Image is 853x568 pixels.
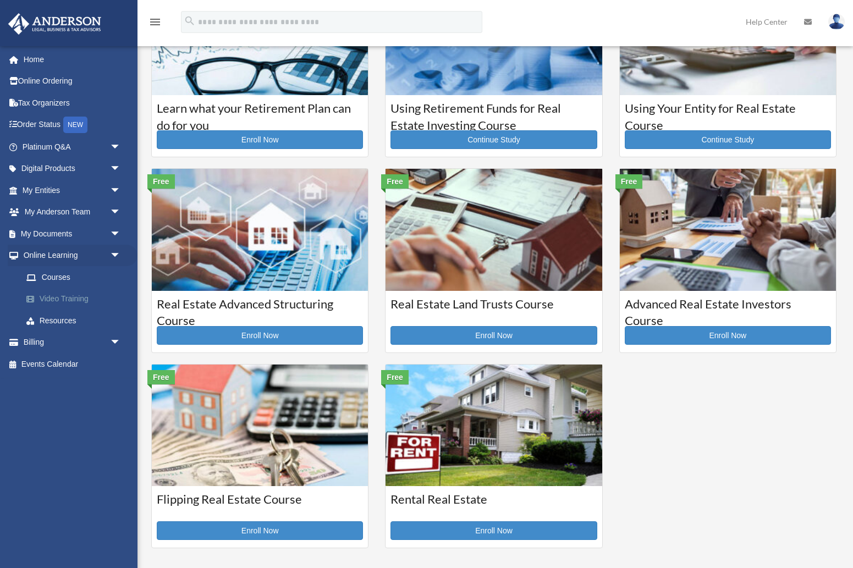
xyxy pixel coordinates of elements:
a: Enroll Now [157,521,363,540]
div: Free [381,370,409,384]
div: Free [147,174,175,189]
a: Courses [15,266,132,288]
a: Events Calendar [8,353,137,375]
span: arrow_drop_down [110,136,132,158]
h3: Flipping Real Estate Course [157,491,363,519]
a: Platinum Q&Aarrow_drop_down [8,136,137,158]
span: arrow_drop_down [110,332,132,354]
a: Enroll Now [390,521,597,540]
h3: Rental Real Estate [390,491,597,519]
a: menu [148,19,162,29]
a: My Documentsarrow_drop_down [8,223,137,245]
h3: Advanced Real Estate Investors Course [625,296,831,323]
a: My Entitiesarrow_drop_down [8,179,137,201]
a: Enroll Now [157,326,363,345]
h3: Real Estate Advanced Structuring Course [157,296,363,323]
a: Billingarrow_drop_down [8,332,137,354]
a: Resources [15,310,137,332]
span: arrow_drop_down [110,223,132,245]
a: Enroll Now [390,326,597,345]
a: Tax Organizers [8,92,137,114]
a: Enroll Now [157,130,363,149]
a: Online Learningarrow_drop_down [8,245,137,267]
div: Free [147,370,175,384]
h3: Using Your Entity for Real Estate Course [625,100,831,128]
div: Free [615,174,643,189]
a: Video Training [15,288,137,310]
a: Online Ordering [8,70,137,92]
i: menu [148,15,162,29]
a: Home [8,48,137,70]
img: Anderson Advisors Platinum Portal [5,13,104,35]
a: Continue Study [390,130,597,149]
h3: Learn what your Retirement Plan can do for you [157,100,363,128]
div: NEW [63,117,87,133]
a: Enroll Now [625,326,831,345]
span: arrow_drop_down [110,245,132,267]
img: User Pic [828,14,845,30]
h3: Using Retirement Funds for Real Estate Investing Course [390,100,597,128]
a: My Anderson Teamarrow_drop_down [8,201,137,223]
h3: Real Estate Land Trusts Course [390,296,597,323]
span: arrow_drop_down [110,179,132,202]
a: Continue Study [625,130,831,149]
a: Digital Productsarrow_drop_down [8,158,137,180]
i: search [184,15,196,27]
div: Free [381,174,409,189]
a: Order StatusNEW [8,114,137,136]
span: arrow_drop_down [110,201,132,224]
span: arrow_drop_down [110,158,132,180]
